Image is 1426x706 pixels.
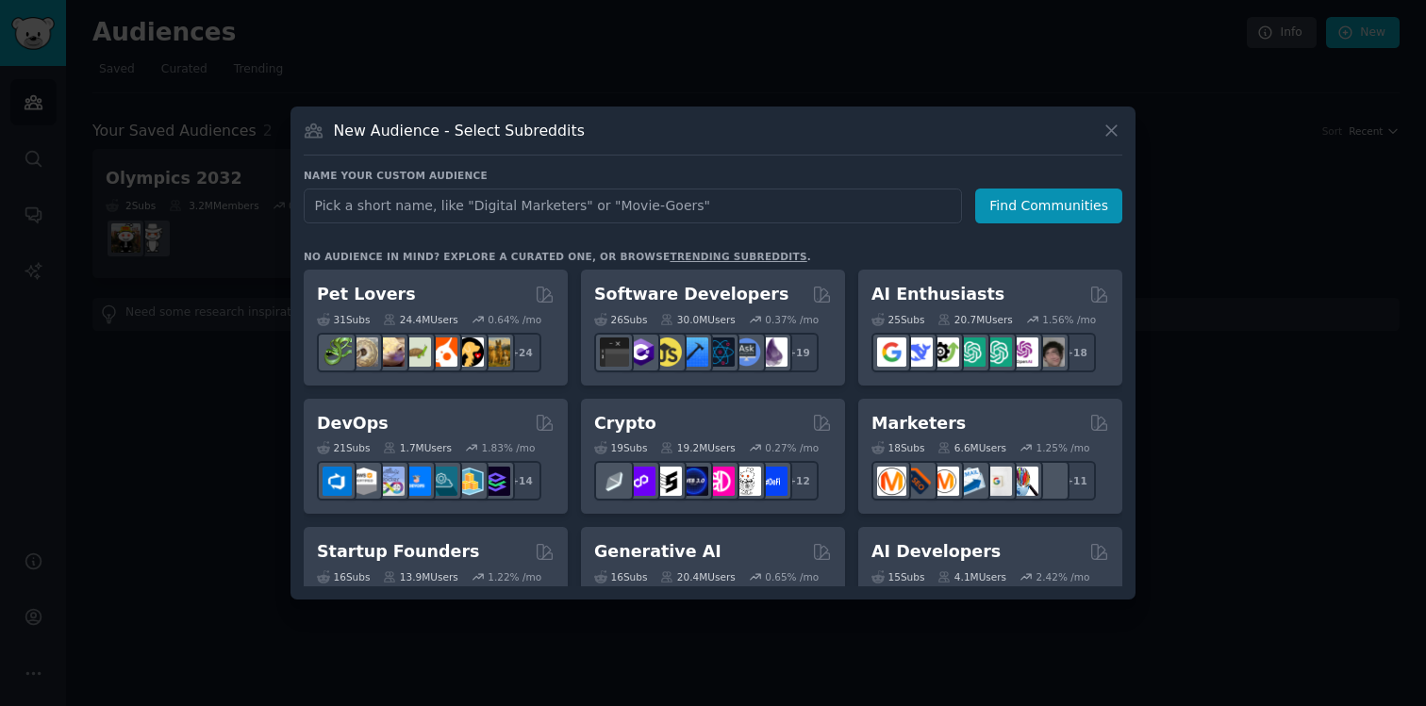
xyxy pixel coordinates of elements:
img: defi_ [758,467,788,496]
img: AItoolsCatalog [930,337,959,367]
div: + 19 [779,333,819,372]
img: platformengineering [428,467,457,496]
div: 1.83 % /mo [482,441,536,454]
div: 0.37 % /mo [765,313,819,326]
img: bigseo [904,467,933,496]
h2: Marketers [871,412,966,435]
h2: Pet Lovers [317,283,416,306]
div: 1.25 % /mo [1036,441,1090,454]
div: 0.64 % /mo [488,313,541,326]
input: Pick a short name, like "Digital Marketers" or "Movie-Goers" [304,189,962,223]
div: 6.6M Users [937,441,1006,454]
div: 2.42 % /mo [1036,570,1090,583]
h3: Name your custom audience [304,169,1122,182]
img: 0xPolygon [626,467,655,496]
h2: DevOps [317,412,389,435]
img: CryptoNews [732,467,761,496]
h2: AI Enthusiasts [871,283,1004,306]
img: ethstaker [653,467,682,496]
img: elixir [758,337,788,367]
img: leopardgeckos [375,337,405,367]
div: 19.2M Users [660,441,735,454]
div: 1.7M Users [383,441,452,454]
img: GoogleGeminiAI [877,337,906,367]
div: 15 Sub s [871,570,924,583]
h2: Software Developers [594,283,788,306]
img: ArtificalIntelligence [1036,337,1065,367]
div: + 14 [502,461,541,501]
img: web3 [679,467,708,496]
img: AskMarketing [930,467,959,496]
img: OnlineMarketing [1036,467,1065,496]
img: ethfinance [600,467,629,496]
div: 19 Sub s [594,441,647,454]
div: 21 Sub s [317,441,370,454]
div: No audience in mind? Explore a curated one, or browse . [304,250,811,263]
div: 16 Sub s [317,570,370,583]
img: reactnative [705,337,735,367]
img: DevOpsLinks [402,467,431,496]
img: Docker_DevOps [375,467,405,496]
img: turtle [402,337,431,367]
div: 0.65 % /mo [765,570,819,583]
div: + 12 [779,461,819,501]
img: software [600,337,629,367]
img: herpetology [323,337,352,367]
div: 18 Sub s [871,441,924,454]
img: aws_cdk [455,467,484,496]
div: 13.9M Users [383,570,457,583]
div: 20.7M Users [937,313,1012,326]
img: PlatformEngineers [481,467,510,496]
img: content_marketing [877,467,906,496]
img: PetAdvice [455,337,484,367]
h2: Generative AI [594,540,721,564]
img: learnjavascript [653,337,682,367]
img: AskComputerScience [732,337,761,367]
img: DeepSeek [904,337,933,367]
div: 1.56 % /mo [1042,313,1096,326]
img: Emailmarketing [956,467,986,496]
img: azuredevops [323,467,352,496]
button: Find Communities [975,189,1122,223]
img: OpenAIDev [1009,337,1038,367]
h3: New Audience - Select Subreddits [334,121,585,140]
img: MarketingResearch [1009,467,1038,496]
h2: Crypto [594,412,656,435]
div: + 24 [502,333,541,372]
img: iOSProgramming [679,337,708,367]
div: + 18 [1056,333,1096,372]
div: 20.4M Users [660,570,735,583]
div: 4.1M Users [937,570,1006,583]
img: chatgpt_prompts_ [983,337,1012,367]
img: defiblockchain [705,467,735,496]
img: dogbreed [481,337,510,367]
img: chatgpt_promptDesign [956,337,986,367]
div: 16 Sub s [594,570,647,583]
div: 1.22 % /mo [488,570,541,583]
div: 0.27 % /mo [765,441,819,454]
img: ballpython [349,337,378,367]
img: cockatiel [428,337,457,367]
div: + 11 [1056,461,1096,501]
div: 24.4M Users [383,313,457,326]
div: 30.0M Users [660,313,735,326]
img: AWS_Certified_Experts [349,467,378,496]
div: 26 Sub s [594,313,647,326]
img: csharp [626,337,655,367]
h2: Startup Founders [317,540,479,564]
h2: AI Developers [871,540,1001,564]
img: googleads [983,467,1012,496]
div: 31 Sub s [317,313,370,326]
a: trending subreddits [670,251,806,262]
div: 25 Sub s [871,313,924,326]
